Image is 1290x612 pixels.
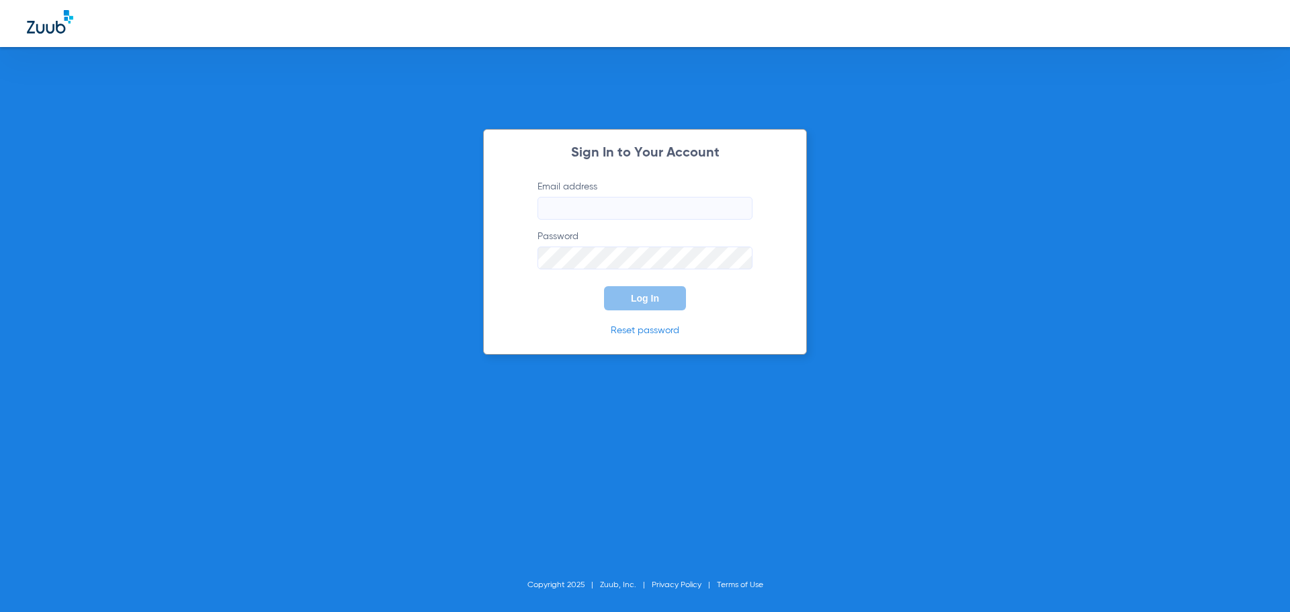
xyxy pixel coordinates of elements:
label: Password [537,230,752,269]
h2: Sign In to Your Account [517,146,773,160]
button: Log In [604,286,686,310]
li: Zuub, Inc. [600,578,652,592]
input: Email address [537,197,752,220]
img: Zuub Logo [27,10,73,34]
input: Password [537,247,752,269]
span: Log In [631,293,659,304]
a: Reset password [611,326,679,335]
a: Terms of Use [717,581,763,589]
label: Email address [537,180,752,220]
li: Copyright 2025 [527,578,600,592]
a: Privacy Policy [652,581,701,589]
